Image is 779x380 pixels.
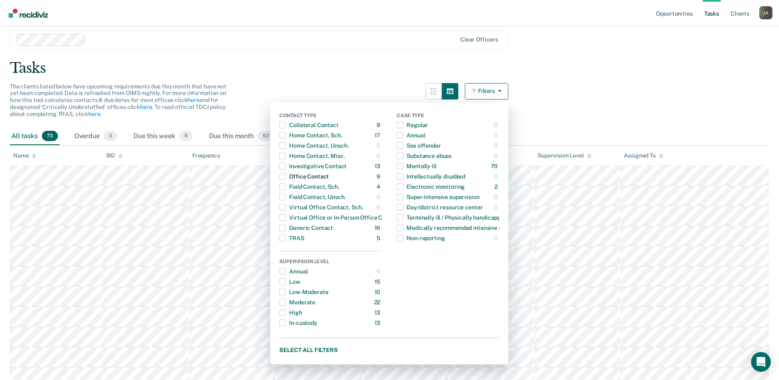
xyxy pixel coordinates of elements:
div: Intellectually disabled [397,170,465,183]
span: 62 [258,131,274,141]
div: 17 [375,129,382,142]
div: Day/district resource center [397,201,483,214]
div: J A [759,6,772,19]
div: Frequency [192,152,221,159]
div: Due this week8 [132,127,194,146]
div: Home Contact, Misc. [279,149,345,162]
div: Field Contact, Unsch. [279,190,345,204]
div: Investigative Contact [279,160,347,173]
div: Home Contact, Sch. [279,129,342,142]
div: Medically recommended intensive supervision [397,221,529,234]
span: 8 [179,131,193,141]
div: 5 [377,232,382,245]
div: 13 [375,306,382,319]
button: Filters [465,83,508,100]
div: Tasks [10,60,769,76]
div: 22 [374,296,382,309]
div: Regular [397,118,428,132]
div: 0 [494,170,499,183]
div: Supervision Level [538,152,591,159]
div: Clear officers [460,36,498,43]
div: 0 [494,139,499,152]
div: Overdue3 [73,127,119,146]
span: 73 [42,131,58,141]
div: Collateral Contact [279,118,338,132]
div: 9 [377,170,382,183]
div: Generic Contact [279,221,333,234]
div: 0 [494,149,499,162]
img: Recidiviz [9,9,48,18]
div: 0 [494,190,499,204]
a: here [187,97,199,103]
div: Assigned To [624,152,663,159]
div: Mentally ill [397,160,436,173]
div: Non-reporting [397,232,445,245]
button: Profile dropdown button [759,6,772,19]
div: Virtual Office or In-Person Office Contact [279,211,400,224]
div: 2 [494,180,499,193]
div: Office Contact [279,170,329,183]
div: 0 [377,201,382,214]
div: Field Contact, Sch. [279,180,339,193]
div: Super-intensive supervision [397,190,479,204]
a: here [88,111,100,117]
div: 0 [377,265,382,278]
div: Open Intercom Messenger [751,352,771,372]
div: Substance abuse [397,149,452,162]
div: Electronic monitoring [397,180,465,193]
div: 0 [494,129,499,142]
div: 10 [375,285,382,299]
div: Annual [397,129,425,142]
div: 13 [375,160,382,173]
div: 0 [494,201,499,214]
div: 0 [377,190,382,204]
div: Virtual Office Contact, Sch. [279,201,363,214]
div: All tasks73 [10,127,60,146]
a: here [140,104,152,110]
div: SID [106,152,123,159]
div: 9 [377,118,382,132]
span: The clients listed below have upcoming requirements due this month that have not yet been complet... [10,83,226,117]
div: Sex offender [397,139,441,152]
div: 0 [377,139,382,152]
div: 13 [375,316,382,329]
button: Select all filters [279,345,499,355]
div: Home Contact, Unsch. [279,139,348,152]
div: 15 [375,275,382,288]
div: Contact Type [279,113,382,120]
div: Moderate [279,296,315,309]
div: 0 [494,118,499,132]
div: High [279,306,302,319]
div: Annual [279,265,308,278]
div: Due this month62 [207,127,276,146]
div: 0 [494,232,499,245]
div: Name [13,152,36,159]
span: 3 [104,131,117,141]
div: TRAS [279,232,304,245]
div: 70 [491,160,500,173]
div: 4 [377,180,382,193]
div: Low-Moderate [279,285,328,299]
div: 16 [375,221,382,234]
div: Supervision Level [279,259,382,266]
div: Case Type [397,113,499,120]
div: In-custody [279,316,317,329]
div: Terminally ill / Physically handicapped [397,211,507,224]
div: Low [279,275,300,288]
div: 0 [377,149,382,162]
